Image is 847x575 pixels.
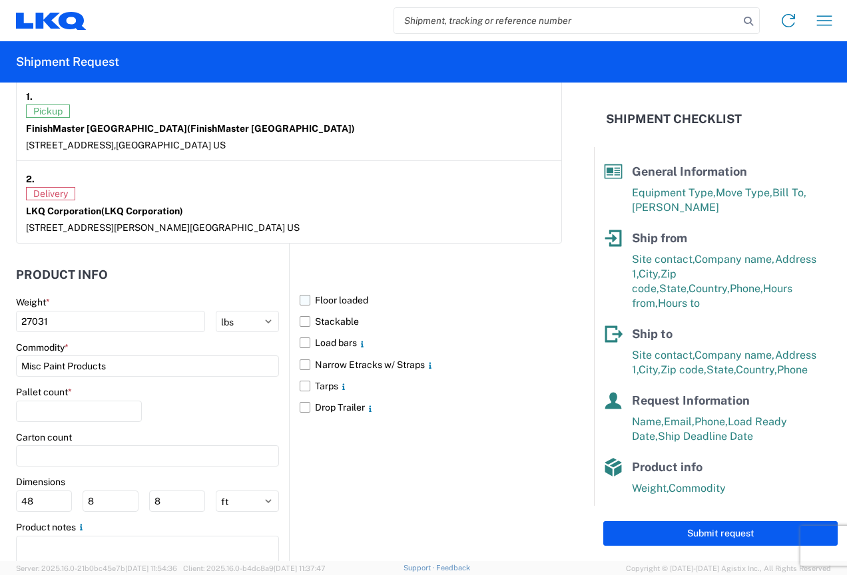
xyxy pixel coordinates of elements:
label: Floor loaded [300,289,562,311]
span: Copyright © [DATE]-[DATE] Agistix Inc., All Rights Reserved [626,562,831,574]
span: [STREET_ADDRESS], [26,140,116,150]
span: City, [639,363,661,376]
span: Name, [632,415,664,428]
span: Phone [777,363,808,376]
label: Narrow Etracks w/ Straps [300,354,562,375]
strong: 1. [26,88,33,104]
span: Site contact, [632,253,695,266]
label: Tarps [300,375,562,397]
label: Commodity [16,341,69,353]
span: Company name, [695,253,775,266]
span: Country, [689,282,730,295]
span: [DATE] 11:54:36 [125,564,177,572]
input: Shipment, tracking or reference number [394,8,739,33]
span: Ship Deadline Date [658,430,753,443]
h2: Shipment Checklist [606,111,742,127]
span: (FinishMaster [GEOGRAPHIC_DATA]) [187,123,355,134]
span: Phone, [730,282,763,295]
strong: 2. [26,170,35,187]
span: Delivery [26,187,75,200]
span: Email, [664,415,695,428]
button: Submit request [603,521,838,546]
span: State, [659,282,689,295]
span: Ship from [632,231,687,245]
label: Product notes [16,521,87,533]
label: Pallet count [16,386,72,398]
span: Weight, [632,482,669,494]
span: Product info [632,460,703,474]
input: W [83,490,139,512]
label: Load bars [300,332,562,353]
span: [DATE] 11:37:47 [274,564,326,572]
span: [GEOGRAPHIC_DATA] US [116,140,226,150]
span: Zip code, [661,363,706,376]
h2: Shipment Request [16,54,119,70]
span: Commodity [669,482,726,494]
span: Country, [736,363,777,376]
span: Client: 2025.16.0-b4dc8a9 [183,564,326,572]
span: City, [639,268,661,280]
input: L [16,490,72,512]
span: Server: 2025.16.0-21b0bc45e7b [16,564,177,572]
span: General Information [632,164,747,178]
span: State, [706,363,736,376]
span: Ship to [632,327,673,341]
label: Weight [16,296,50,308]
label: Dimensions [16,476,65,488]
span: [STREET_ADDRESS] [26,222,114,233]
label: Drop Trailer [300,397,562,418]
span: (LKQ Corporation) [101,206,183,216]
span: Site contact, [632,349,695,361]
span: Request Information [632,393,750,407]
span: Pickup [26,104,70,118]
strong: FinishMaster [GEOGRAPHIC_DATA] [26,123,355,134]
span: Company name, [695,349,775,361]
span: Equipment Type, [632,186,716,199]
label: Carton count [16,431,72,443]
a: Feedback [436,564,470,572]
a: Support [404,564,437,572]
span: Hours to [658,297,700,309]
span: Move Type, [716,186,772,199]
span: Bill To, [772,186,806,199]
h2: Product Info [16,268,108,282]
strong: LKQ Corporation [26,206,183,216]
label: Stackable [300,311,562,332]
span: [PERSON_NAME][GEOGRAPHIC_DATA] US [114,222,300,233]
span: Phone, [695,415,728,428]
input: H [149,490,205,512]
span: [PERSON_NAME] [632,201,719,214]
